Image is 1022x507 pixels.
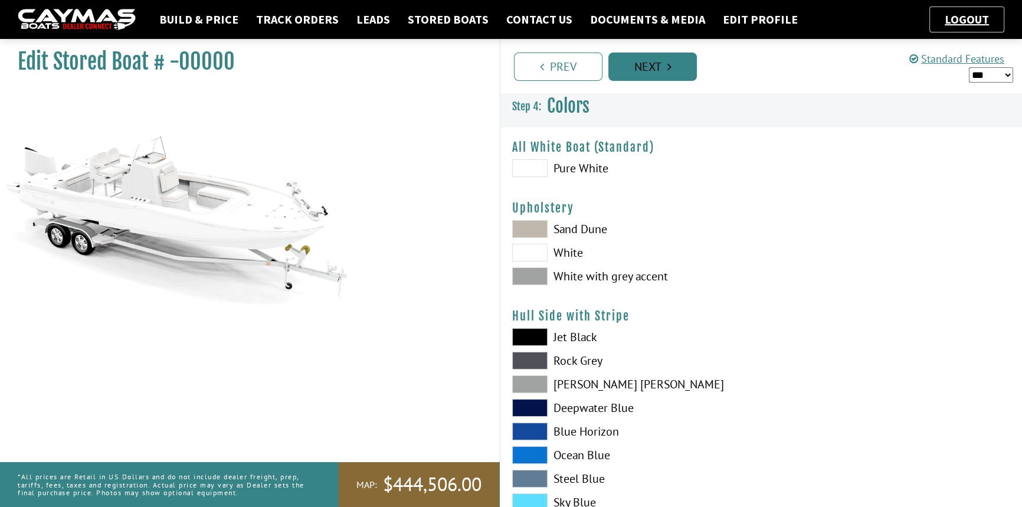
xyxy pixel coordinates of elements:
[339,462,499,507] a: MAP:$444,506.00
[512,352,749,369] label: Rock Grey
[512,328,749,346] label: Jet Black
[512,470,749,488] label: Steel Blue
[584,12,711,27] a: Documents & Media
[512,375,749,393] label: [PERSON_NAME] [PERSON_NAME]
[512,446,749,464] label: Ocean Blue
[153,12,244,27] a: Build & Price
[512,159,749,177] label: Pure White
[356,479,377,491] span: MAP:
[250,12,345,27] a: Track Orders
[512,220,749,238] label: Sand Dune
[512,309,1010,323] h4: Hull Side with Stripe
[512,267,749,285] label: White with grey accent
[512,244,749,261] label: White
[351,12,396,27] a: Leads
[500,12,578,27] a: Contact Us
[512,201,1010,215] h4: Upholstery
[909,52,1004,66] a: Standard Features
[18,9,136,31] img: caymas-dealer-connect-2ed40d3bc7270c1d8d7ffb4b79bf05adc795679939227970def78ec6f6c03838.gif
[511,51,1022,81] ul: Pagination
[512,423,749,440] label: Blue Horizon
[18,467,312,502] p: *All prices are Retail in US Dollars and do not include dealer freight, prep, tariffs, fees, taxe...
[939,12,995,27] a: Logout
[514,53,602,81] a: Prev
[18,48,470,75] h1: Edit Stored Boat # -00000
[608,53,697,81] a: Next
[402,12,494,27] a: Stored Boats
[500,84,1022,128] h3: Colors
[512,399,749,417] label: Deepwater Blue
[512,140,1010,155] h4: All White Boat (Standard)
[717,12,804,27] a: Edit Profile
[383,472,481,497] span: $444,506.00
